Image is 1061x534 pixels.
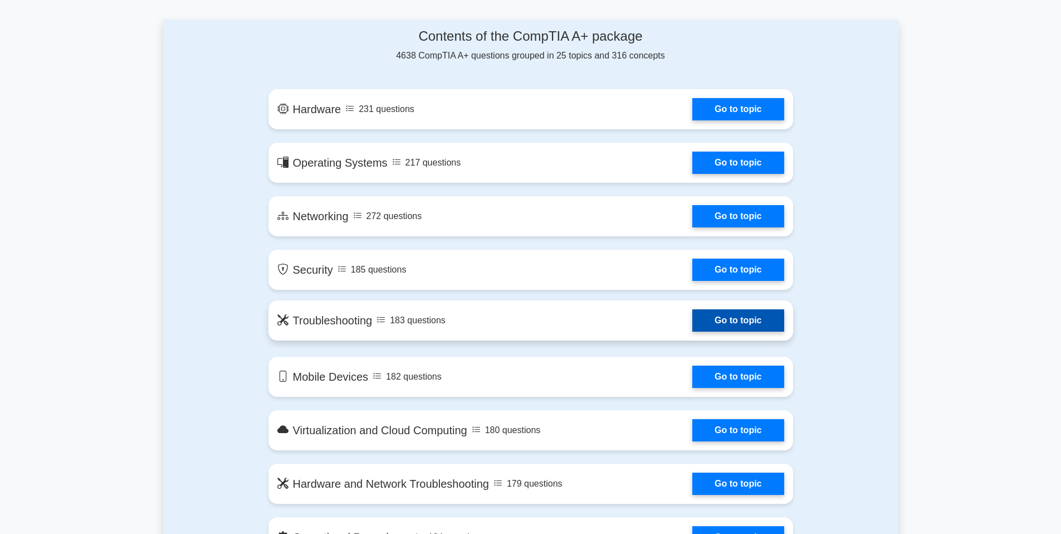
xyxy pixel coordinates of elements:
[692,419,784,441] a: Go to topic
[692,309,784,332] a: Go to topic
[692,259,784,281] a: Go to topic
[268,28,793,45] h4: Contents of the CompTIA A+ package
[692,473,784,495] a: Go to topic
[692,205,784,227] a: Go to topic
[268,28,793,62] div: 4638 CompTIA A+ questions grouped in 25 topics and 316 concepts
[692,366,784,388] a: Go to topic
[692,98,784,120] a: Go to topic
[692,152,784,174] a: Go to topic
